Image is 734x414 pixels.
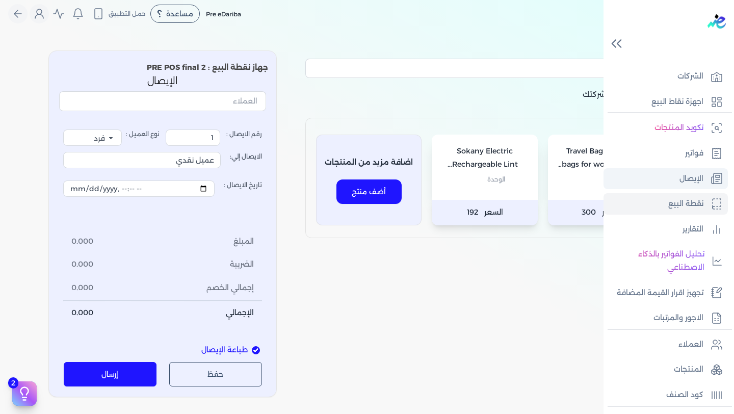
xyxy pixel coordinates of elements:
[617,287,703,300] p: تجهيز اقرار القيمة المضافة
[63,180,215,197] input: تاريخ الايصال :
[59,74,266,88] p: الإيصال
[63,146,262,174] label: الايصال إلي:
[604,384,728,406] a: كود الصنف
[63,130,122,146] select: نوع العميل :
[71,236,93,247] span: 0.000
[604,168,728,190] a: الإيصال
[604,334,728,355] a: العملاء
[666,389,703,402] p: كود الصنف
[150,5,200,23] div: مساعدة
[57,61,268,74] p: جهاز نقطة البيع : PRE POS final 2
[305,59,665,78] input: إسم المنتج
[487,173,505,186] span: الوحدة
[609,248,704,274] p: تحليل الفواتير بالذكاء الاصطناعي
[230,259,254,270] span: الضريبة
[336,179,402,204] button: أضف منتج
[679,172,703,186] p: الإيصال
[604,219,728,240] a: التقارير
[604,359,728,380] a: المنتجات
[604,143,728,164] a: فواتير
[252,346,260,354] input: طباعة الإيصال
[71,307,93,319] span: 0.000
[63,130,160,146] label: نوع العميل :
[604,117,728,139] a: تكويد المنتجات
[226,307,254,319] span: الإجمالي
[685,147,703,160] p: فواتير
[674,363,703,376] p: المنتجات
[169,362,263,386] button: حفظ
[683,223,703,236] p: التقارير
[206,282,254,294] span: إجمالي الخصم
[166,10,193,17] span: مساعدة
[582,206,596,219] span: 300
[109,9,146,18] span: حمل التطبيق
[64,362,157,386] button: إرسال
[59,91,266,111] input: العملاء
[8,377,18,389] span: 2
[654,121,703,135] p: تكويد المنتجات
[305,88,665,118] p: المنتجات الخاصة بشركتك
[12,381,37,406] button: 2
[558,145,644,171] p: Travel Bag Foldable bags for women bags travel Gym Bag Large Capacity Waterproof Gym and Sports B...
[467,206,478,219] span: 192
[166,130,262,146] label: رقم الايصال :
[668,197,703,211] p: نقطة البيع
[201,345,248,356] span: طباعة الإيصال
[604,244,728,278] a: تحليل الفواتير بالذكاء الاصطناعي
[651,95,703,109] p: اجهزة نقاط البيع
[604,282,728,304] a: تجهيز اقرار القيمة المضافة
[71,282,93,294] span: 0.000
[548,200,654,225] p: السعر
[653,312,703,325] p: الاجور والمرتبات
[63,152,221,168] input: الايصال إلي:
[233,236,254,247] span: المبلغ
[432,200,538,225] p: السعر
[206,10,241,18] span: Pre eDariba
[442,145,528,171] p: Sokany Electric Rechargeable Lint Remover from Clothes wonder lint blue SK-866
[90,5,148,22] button: حمل التطبيق
[707,14,726,29] img: logo
[604,66,728,87] a: الشركات
[604,193,728,215] a: نقطة البيع
[166,130,220,146] input: رقم الايصال :
[677,70,703,83] p: الشركات
[71,259,93,270] span: 0.000
[678,338,703,351] p: العملاء
[604,307,728,329] a: الاجور والمرتبات
[325,156,413,169] p: اضافة مزيد من المنتجات
[604,91,728,113] a: اجهزة نقاط البيع
[63,174,262,203] label: تاريخ الايصال :
[305,59,665,82] button: إسم المنتج
[59,91,266,115] button: العملاء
